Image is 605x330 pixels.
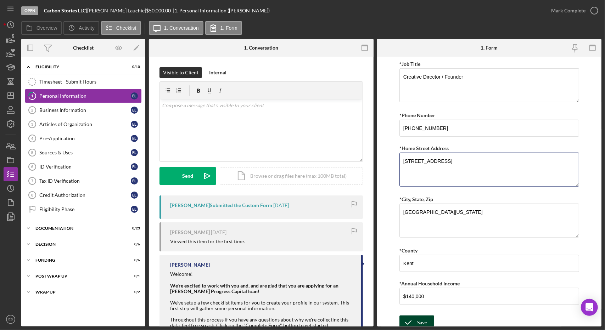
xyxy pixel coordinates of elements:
[116,25,136,31] label: Checklist
[21,21,62,35] button: Overview
[164,25,199,31] label: 1. Conversation
[183,167,194,185] div: Send
[39,164,131,170] div: ID Verification
[25,117,142,131] a: 3Articles of OrganizationEL
[209,67,226,78] div: Internal
[35,242,122,246] div: Decision
[163,67,198,78] div: Visible to Client
[399,196,433,202] label: *City, State, Zip
[173,8,270,13] div: | 1. Personal Information ([PERSON_NAME])
[170,271,354,294] div: Welcome!
[25,75,142,89] a: Timesheet - Submit Hours
[101,21,141,35] button: Checklist
[205,21,242,35] button: 1. Form
[31,93,33,98] tspan: 1
[25,103,142,117] a: 2Business InformationEL
[131,163,138,170] div: E L
[127,226,140,231] div: 0 / 23
[25,160,142,174] a: 6ID VerificationEL
[35,226,122,231] div: Documentation
[131,121,138,128] div: E L
[399,112,435,118] label: *Phone Number
[170,239,245,244] div: Viewed this item for the first time.
[220,25,237,31] label: 1. Form
[31,193,33,197] tspan: 8
[131,135,138,142] div: E L
[25,89,142,103] a: 1Personal InformationEL
[39,93,131,99] div: Personal Information
[35,290,122,294] div: Wrap up
[131,149,138,156] div: E L
[31,122,33,126] tspan: 3
[31,136,34,141] tspan: 4
[131,92,138,99] div: E L
[25,174,142,188] a: 7Tax ID VerificationEL
[170,283,338,294] strong: We're excited to work with you and, and are glad that you are applying for an [PERSON_NAME] Progr...
[39,178,131,184] div: Tax ID Verification
[159,167,216,185] button: Send
[31,150,33,155] tspan: 5
[127,290,140,294] div: 0 / 2
[127,242,140,246] div: 0 / 6
[31,179,33,183] tspan: 7
[39,121,131,127] div: Articles of Organization
[170,262,210,268] div: [PERSON_NAME]
[44,7,86,13] b: Carbon Stories LLC
[551,4,586,18] div: Mark Complete
[399,145,449,151] label: *Home Street Address
[35,258,122,262] div: Funding
[131,206,138,213] div: E L
[399,68,579,102] textarea: Creative Director / Founder
[63,21,99,35] button: Activity
[25,131,142,146] a: 4Pre-ApplicationEL
[31,108,33,112] tspan: 2
[39,192,131,198] div: Credit Authorization
[399,315,434,330] button: Save
[21,6,38,15] div: Open
[131,177,138,184] div: E L
[170,203,272,208] div: [PERSON_NAME] Submitted the Custom Form
[170,294,354,329] div: We've setup a few checklist items for you to create your profile in our system. This first step w...
[273,203,289,208] time: 2025-08-12 16:16
[149,21,203,35] button: 1. Conversation
[35,274,122,278] div: Post Wrap Up
[73,45,94,51] div: Checklist
[481,45,498,51] div: 1. Form
[127,65,140,69] div: 0 / 10
[9,318,13,322] text: ES
[244,45,278,51] div: 1. Conversation
[131,107,138,114] div: E L
[581,299,598,316] div: Open Intercom Messenger
[87,8,146,13] div: [PERSON_NAME] Lauchie |
[399,247,418,254] label: *County
[127,274,140,278] div: 0 / 1
[159,67,202,78] button: Visible to Client
[399,153,579,187] textarea: [STREET_ADDRESS]
[399,61,420,67] label: *Job Title
[131,192,138,199] div: E L
[44,8,87,13] div: |
[39,150,131,155] div: Sources & Uses
[79,25,94,31] label: Activity
[25,188,142,202] a: 8Credit AuthorizationEL
[39,206,131,212] div: Eligibility Phase
[39,79,141,85] div: Timesheet - Submit Hours
[211,229,226,235] time: 2025-08-12 16:15
[35,65,122,69] div: Eligibility
[31,165,33,169] tspan: 6
[4,312,18,326] button: ES
[25,202,142,216] a: Eligibility PhaseEL
[37,25,57,31] label: Overview
[25,146,142,160] a: 5Sources & UsesEL
[127,258,140,262] div: 0 / 6
[170,229,210,235] div: [PERSON_NAME]
[39,107,131,113] div: Business Information
[206,67,230,78] button: Internal
[399,280,460,286] label: *Annual Household Income
[146,8,173,13] div: $50,000.00
[544,4,601,18] button: Mark Complete
[417,315,427,330] div: Save
[39,136,131,141] div: Pre-Application
[399,204,579,238] textarea: [GEOGRAPHIC_DATA][US_STATE]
